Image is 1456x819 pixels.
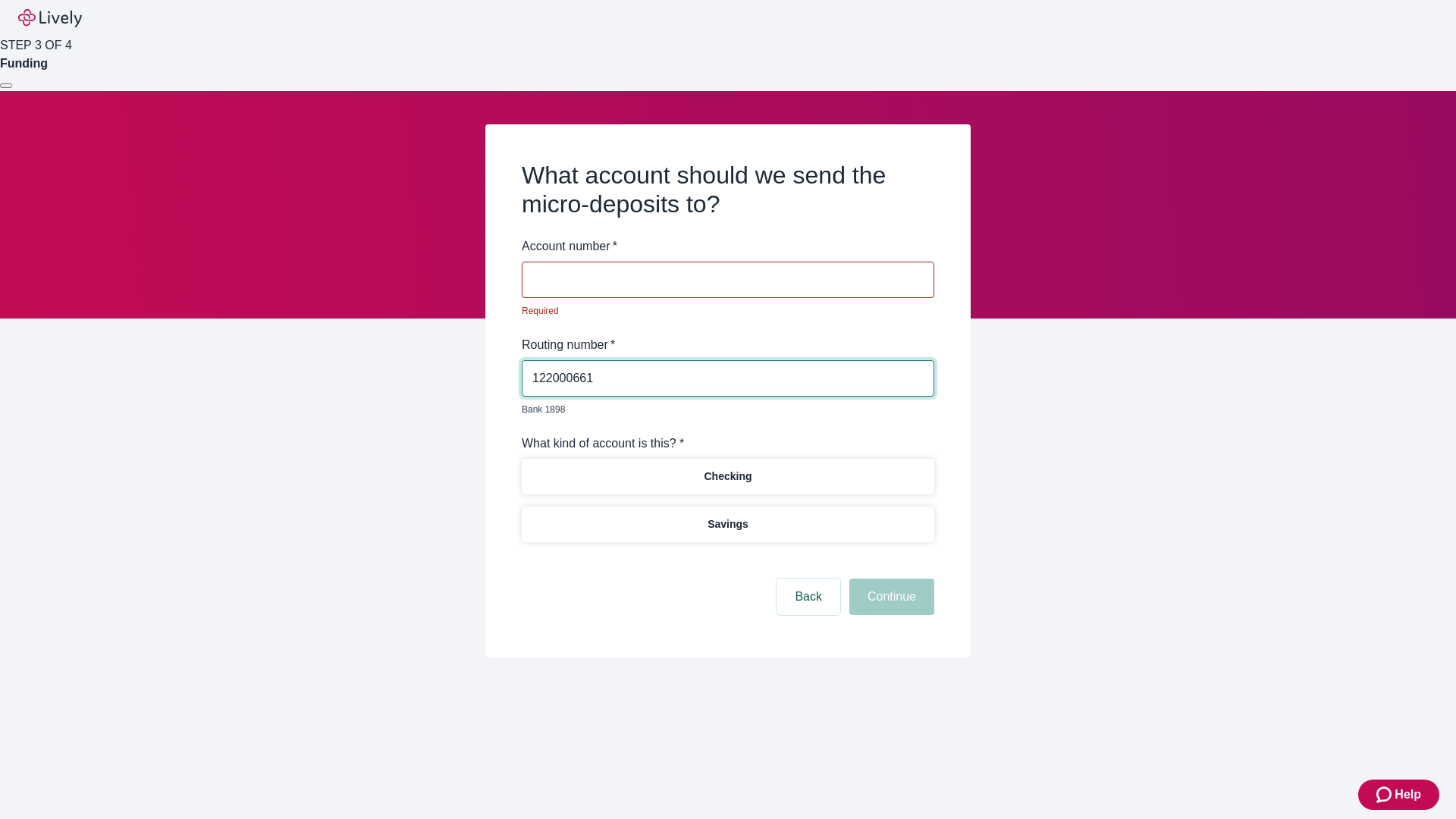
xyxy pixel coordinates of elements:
[777,579,840,615] button: Back
[522,237,617,256] label: Account number
[1395,786,1421,804] span: Help
[522,403,924,416] p: Bank 1898
[708,516,748,532] p: Savings
[522,507,934,542] button: Savings
[522,304,924,318] p: Required
[522,435,684,453] label: What kind of account is this? *
[522,336,615,354] label: Routing number
[1358,780,1439,810] button: Zendesk support iconHelp
[522,459,934,494] button: Checking
[522,161,934,219] h2: What account should we send the micro-deposits to?
[704,469,752,485] p: Checking
[18,9,82,27] img: Lively
[1376,786,1395,804] svg: Zendesk support icon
